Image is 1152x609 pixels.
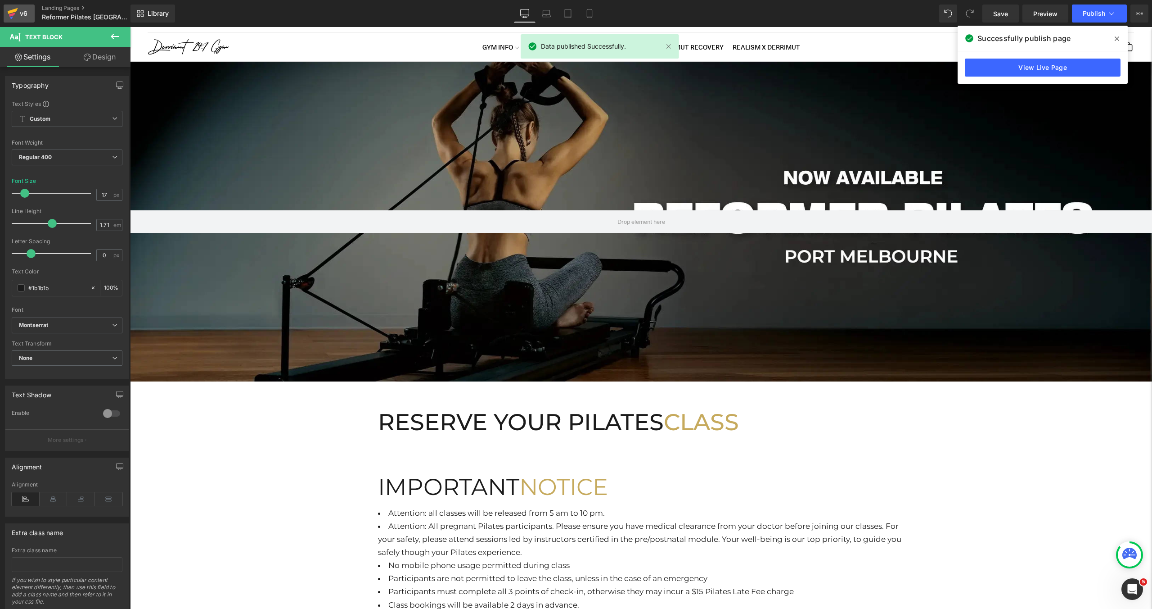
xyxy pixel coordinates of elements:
span: Preview [1033,9,1057,18]
div: Text Shadow [12,386,51,399]
button: Publish [1072,5,1127,23]
a: JOIN US [398,10,421,30]
li: Participants must complete all 3 points of check-in, otherwise they may incur a $15 Pilates Late ... [248,558,774,571]
a: GYM INFO [352,10,389,30]
div: Font [12,307,122,313]
div: Extra class name [12,524,63,536]
a: CLASSES [430,10,459,30]
span: Save [993,9,1008,18]
b: Custom [30,115,50,123]
a: DERRIMUT RECOVERY [526,10,594,30]
div: Letter Spacing [12,238,122,245]
li: Attention: All pregnant Pilates participants. Please ensure you have medical clearance from your ... [248,493,774,532]
h3: RESERVE YOUR PILATES [248,376,774,415]
a: REALISM X DERRIMUT [603,10,670,30]
div: Font Size [12,178,36,184]
li: Attention: all classes will be released from 5 am to 10 pm. [248,480,774,493]
input: Color [28,283,86,293]
span: px [113,252,121,258]
span: Data published Successfully. [541,41,626,51]
a: Design [67,47,132,67]
b: Regular 400 [19,154,52,160]
span: CLASS [534,381,609,409]
a: New Library [130,5,175,23]
div: Text Transform [12,341,122,347]
a: Laptop [535,5,557,23]
p: More settings [48,436,84,444]
button: Redo [961,5,979,23]
span: px [113,192,121,198]
i: Montserrat [19,322,48,329]
span: 5 [1140,578,1147,586]
li: No mobile phone usage permitted during class [248,532,774,545]
iframe: Intercom live chat [1121,578,1143,600]
span: Text Block [25,33,63,41]
a: Tablet [557,5,579,23]
img: Derrimut 24:7 Gym [18,12,99,27]
a: Login [970,10,982,30]
div: Enable [12,409,94,419]
span: IMPORTANT [248,446,478,474]
button: More settings [5,429,129,450]
li: Class bookings will be available 2 days in advance. [248,572,774,585]
a: Preview [1022,5,1068,23]
span: Reformer Pilates [GEOGRAPHIC_DATA] [42,14,128,21]
button: Undo [939,5,957,23]
div: Typography [12,77,49,89]
a: View Live Page [965,59,1120,77]
a: Mobile [579,5,600,23]
span: Successfully publish page [977,33,1071,44]
div: Text Color [12,268,122,275]
a: Landing Pages [42,5,145,12]
div: Font Weight [12,140,122,146]
div: Alignment [12,482,122,488]
div: Text Styles [12,100,122,107]
a: Open quick search [948,10,961,30]
div: % [100,280,122,296]
div: Alignment [12,458,42,471]
div: Line Height [12,208,122,214]
span: Library [148,9,169,18]
div: v6 [18,8,29,19]
span: Publish [1083,10,1105,17]
b: None [19,354,33,361]
a: v6 [4,5,35,23]
a: DNB [468,10,481,30]
button: More [1130,5,1148,23]
a: Desktop [514,5,535,23]
div: Extra class name [12,547,122,554]
a: STORE [490,10,517,30]
font: NOTICE [389,446,478,474]
span: em [113,222,121,228]
li: Participants are not permitted to leave the class, unless in the case of an emergency [248,545,774,558]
